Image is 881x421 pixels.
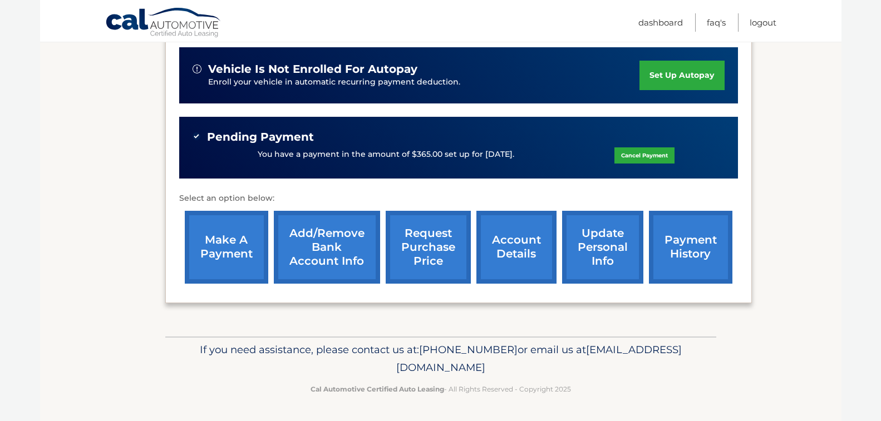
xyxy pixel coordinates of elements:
p: You have a payment in the amount of $365.00 set up for [DATE]. [258,148,514,161]
span: [PHONE_NUMBER] [419,343,518,356]
a: set up autopay [639,61,724,90]
a: Logout [750,13,776,32]
a: payment history [649,211,732,284]
p: If you need assistance, please contact us at: or email us at [173,341,709,377]
strong: Cal Automotive Certified Auto Leasing [311,385,444,393]
p: - All Rights Reserved - Copyright 2025 [173,383,709,395]
a: Add/Remove bank account info [274,211,380,284]
a: Cancel Payment [614,147,675,164]
img: alert-white.svg [193,65,201,73]
a: make a payment [185,211,268,284]
span: vehicle is not enrolled for autopay [208,62,417,76]
a: FAQ's [707,13,726,32]
span: Pending Payment [207,130,314,144]
p: Select an option below: [179,192,738,205]
p: Enroll your vehicle in automatic recurring payment deduction. [208,76,640,88]
a: request purchase price [386,211,471,284]
a: Dashboard [638,13,683,32]
a: account details [476,211,557,284]
img: check-green.svg [193,132,200,140]
a: update personal info [562,211,643,284]
a: Cal Automotive [105,7,222,39]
